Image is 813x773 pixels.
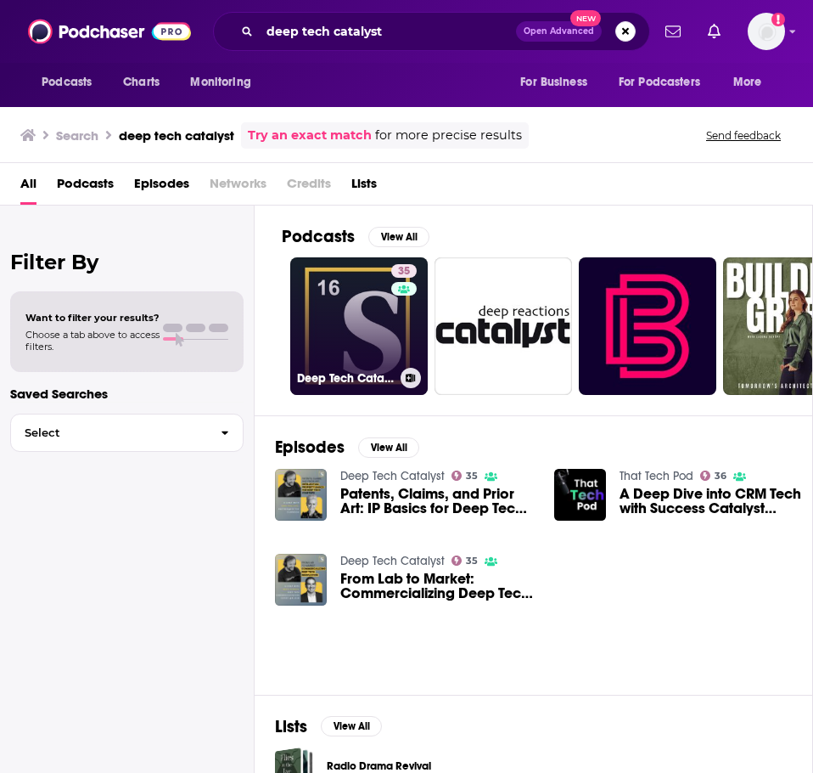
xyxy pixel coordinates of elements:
[287,170,331,205] span: Credits
[748,13,785,50] span: Logged in as Marketing09
[620,487,813,516] a: A Deep Dive into CRM Tech with Success Catalyst Gill Walker
[178,66,272,99] button: open menu
[554,469,606,521] img: A Deep Dive into CRM Tech with Success Catalyst Gill Walker
[340,487,534,516] a: Patents, Claims, and Prior Art: IP Basics for Deep Tech Startups | Deep Tech Catalyst
[340,554,445,568] a: Deep Tech Catalyst
[210,170,266,205] span: Networks
[248,126,372,145] a: Try an exact match
[11,427,207,438] span: Select
[733,71,762,94] span: More
[451,471,479,481] a: 35
[608,66,725,99] button: open menu
[25,329,160,353] span: Choose a tab above to access filters.
[620,487,813,516] span: A Deep Dive into CRM Tech with Success Catalyst [PERSON_NAME]
[25,312,160,324] span: Want to filter your results?
[10,414,244,452] button: Select
[134,170,189,205] a: Episodes
[275,716,307,737] h2: Lists
[275,554,327,606] img: From Lab to Market: Commercializing Deep Tech Innovation. A chat with Marc Perron, Deep Tech Comm...
[282,226,355,247] h2: Podcasts
[700,471,727,481] a: 36
[398,263,410,280] span: 35
[190,71,250,94] span: Monitoring
[358,437,419,458] button: View All
[516,21,602,42] button: Open AdvancedNew
[659,17,687,46] a: Show notifications dropdown
[375,126,522,145] span: for more precise results
[213,12,650,51] div: Search podcasts, credits, & more...
[619,71,700,94] span: For Podcasters
[56,127,98,144] h3: Search
[275,437,345,458] h2: Episodes
[715,472,726,480] span: 36
[451,556,479,566] a: 35
[520,71,587,94] span: For Business
[10,250,244,274] h2: Filter By
[42,71,92,94] span: Podcasts
[260,18,516,45] input: Search podcasts, credits, & more...
[282,226,429,247] a: PodcastsView All
[721,66,783,99] button: open menu
[20,170,36,205] a: All
[466,472,478,480] span: 35
[748,13,785,50] img: User Profile
[701,17,727,46] a: Show notifications dropdown
[275,469,327,521] img: Patents, Claims, and Prior Art: IP Basics for Deep Tech Startups | Deep Tech Catalyst
[351,170,377,205] a: Lists
[28,15,191,48] img: Podchaser - Follow, Share and Rate Podcasts
[391,264,417,278] a: 35
[297,371,394,386] h3: Deep Tech Catalyst
[119,127,234,144] h3: deep tech catalyst
[123,71,160,94] span: Charts
[771,13,785,26] svg: Add a profile image
[748,13,785,50] button: Show profile menu
[508,66,608,99] button: open menu
[321,716,382,736] button: View All
[112,66,170,99] a: Charts
[570,10,601,26] span: New
[290,257,428,395] a: 35Deep Tech Catalyst
[340,572,534,601] span: From Lab to Market: Commercializing Deep Tech Innovation. A chat with [PERSON_NAME], Deep Tech Co...
[57,170,114,205] a: Podcasts
[368,227,429,247] button: View All
[30,66,114,99] button: open menu
[524,27,594,36] span: Open Advanced
[275,716,382,737] a: ListsView All
[466,557,478,565] span: 35
[10,386,244,402] p: Saved Searches
[340,469,445,483] a: Deep Tech Catalyst
[275,437,419,458] a: EpisodesView All
[620,469,693,483] a: That Tech Pod
[701,128,786,143] button: Send feedback
[340,572,534,601] a: From Lab to Market: Commercializing Deep Tech Innovation. A chat with Marc Perron, Deep Tech Comm...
